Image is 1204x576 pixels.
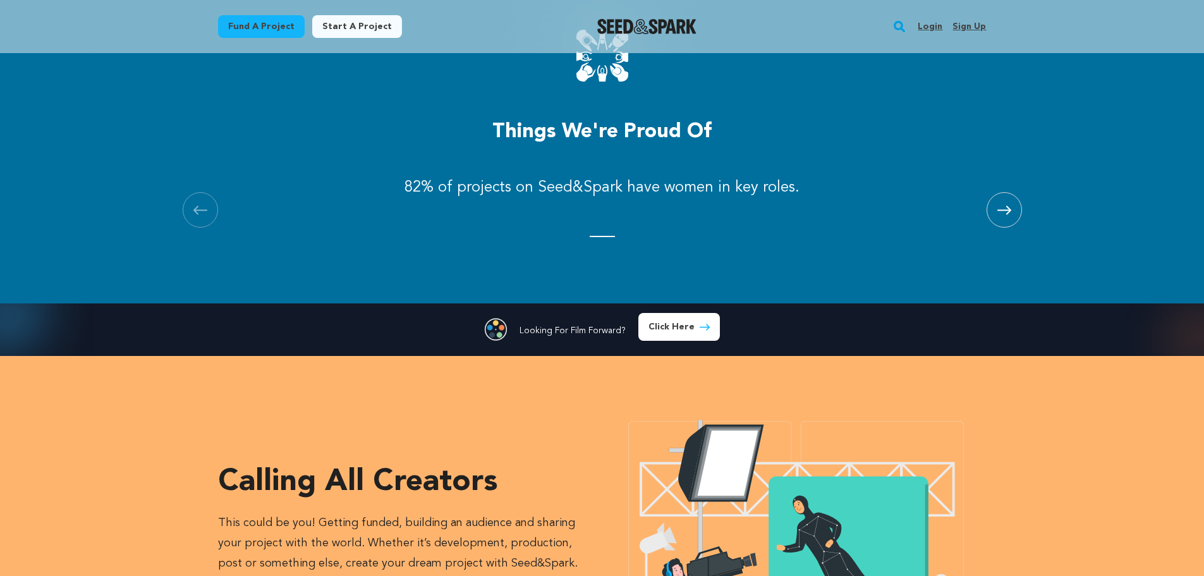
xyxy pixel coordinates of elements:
[918,16,942,37] a: Login
[218,117,987,147] h3: Things we're proud of
[520,324,626,337] p: Looking For Film Forward?
[218,467,597,498] h3: Calling all creators
[312,15,402,38] a: Start a project
[485,318,507,341] img: Seed&Spark Film Forward Icon
[218,513,597,573] p: This could be you! Getting funded, building an audience and sharing your project with the world. ...
[597,19,696,34] img: Seed&Spark Logo Dark Mode
[597,19,696,34] a: Seed&Spark Homepage
[638,313,720,341] a: Click Here
[218,15,305,38] a: Fund a project
[952,16,986,37] a: Sign up
[404,178,800,198] p: 82% of projects on Seed&Spark have women in key roles.
[576,30,628,82] img: Seed&Spark Community Icon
